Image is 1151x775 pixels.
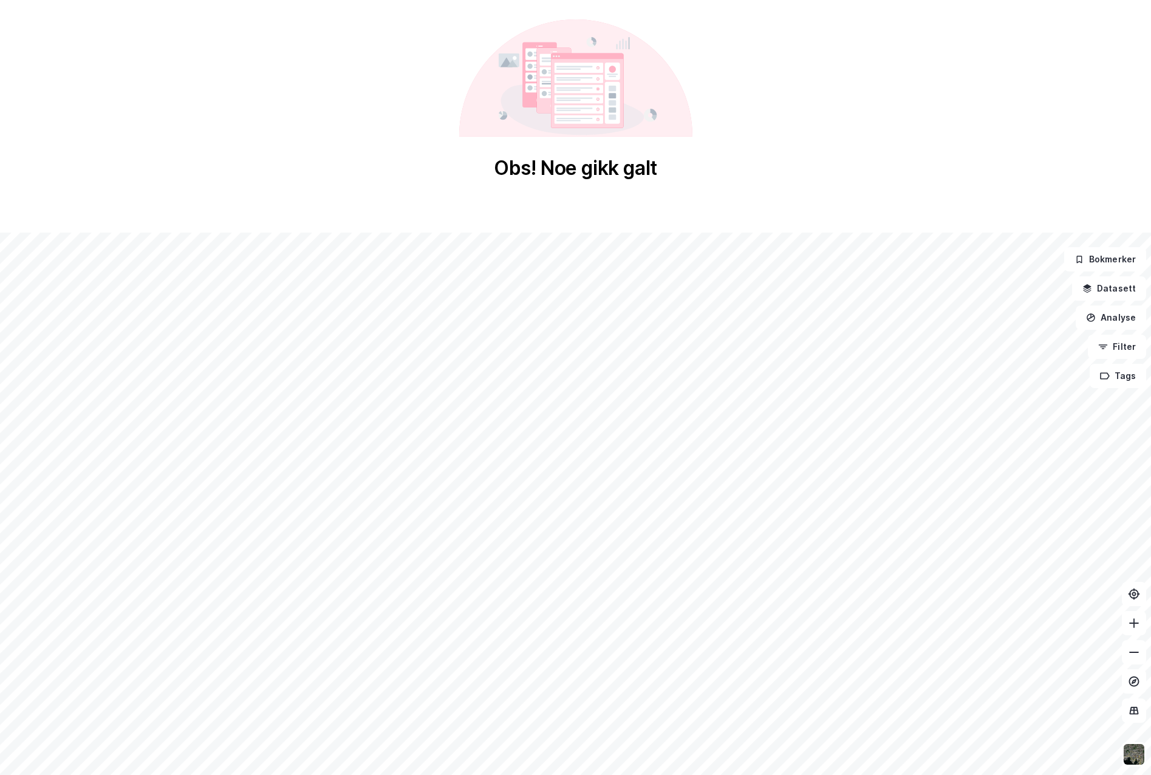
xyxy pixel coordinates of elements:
[1090,364,1146,388] button: Tags
[1090,717,1151,775] iframe: Chat Widget
[494,156,657,180] div: Obs! Noe gikk galt
[1088,335,1146,359] button: Filter
[1076,306,1146,330] button: Analyse
[1090,717,1151,775] div: Kontrollprogram for chat
[1064,247,1146,271] button: Bokmerker
[1072,276,1146,301] button: Datasett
